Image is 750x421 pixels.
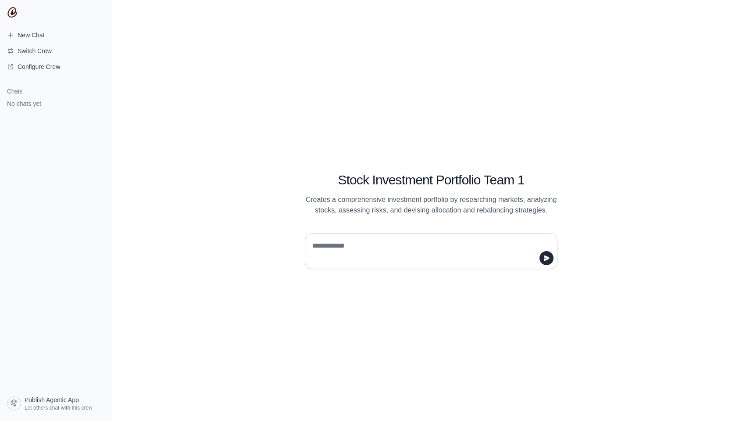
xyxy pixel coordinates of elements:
[4,28,108,42] a: New Chat
[25,404,93,411] span: Let others chat with this crew
[25,396,79,404] span: Publish Agentic App
[4,393,108,414] a: Publish Agentic App Let others chat with this crew
[4,60,108,74] a: Configure Crew
[305,194,557,216] p: Creates a comprehensive investment portfolio by researching markets, analyzing stocks, assessing ...
[18,62,60,71] span: Configure Crew
[305,172,557,188] h1: Stock Investment Portfolio Team 1
[4,44,108,58] button: Switch Crew
[18,31,44,40] span: New Chat
[7,7,18,18] img: CrewAI Logo
[18,47,52,55] span: Switch Crew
